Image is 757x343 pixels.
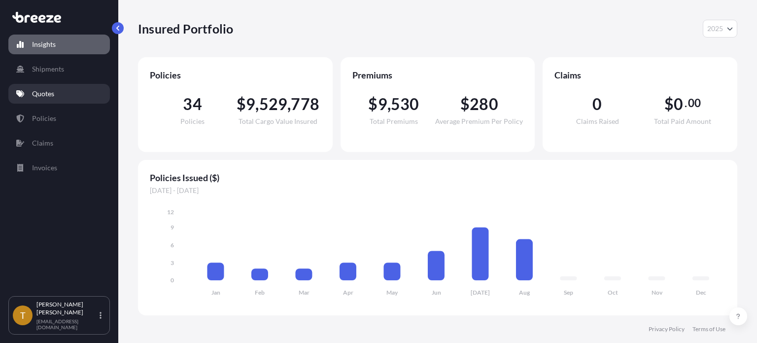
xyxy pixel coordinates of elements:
[688,99,701,107] span: 00
[183,96,202,112] span: 34
[32,39,56,49] p: Insights
[32,64,64,74] p: Shipments
[36,318,98,330] p: [EMAIL_ADDRESS][DOMAIN_NAME]
[259,96,288,112] span: 529
[387,96,391,112] span: ,
[8,59,110,79] a: Shipments
[167,208,174,216] tspan: 12
[471,289,490,296] tspan: [DATE]
[519,289,530,296] tspan: Aug
[707,24,723,34] span: 2025
[291,96,319,112] span: 778
[370,118,418,125] span: Total Premiums
[237,96,246,112] span: $
[378,96,387,112] span: 9
[386,289,398,296] tspan: May
[664,96,674,112] span: $
[32,163,57,173] p: Invoices
[652,289,663,296] tspan: Nov
[255,96,259,112] span: ,
[460,96,470,112] span: $
[8,84,110,104] a: Quotes
[608,289,618,296] tspan: Oct
[287,96,291,112] span: ,
[470,96,498,112] span: 280
[246,96,255,112] span: 9
[674,96,683,112] span: 0
[576,118,619,125] span: Claims Raised
[32,114,56,123] p: Policies
[171,224,174,231] tspan: 9
[564,289,573,296] tspan: Sep
[180,118,205,125] span: Policies
[592,96,602,112] span: 0
[703,20,737,38] button: Year Selector
[432,289,441,296] tspan: Jun
[171,241,174,249] tspan: 6
[255,289,265,296] tspan: Feb
[685,99,687,107] span: .
[343,289,353,296] tspan: Apr
[36,301,98,316] p: [PERSON_NAME] [PERSON_NAME]
[368,96,378,112] span: $
[8,109,110,128] a: Policies
[8,158,110,178] a: Invoices
[32,138,53,148] p: Claims
[8,35,110,54] a: Insights
[554,69,725,81] span: Claims
[211,289,220,296] tspan: Jan
[435,118,523,125] span: Average Premium Per Policy
[32,89,54,99] p: Quotes
[8,133,110,153] a: Claims
[171,259,174,267] tspan: 3
[696,289,706,296] tspan: Dec
[138,21,233,37] p: Insured Portfolio
[150,172,725,184] span: Policies Issued ($)
[171,276,174,284] tspan: 0
[692,325,725,333] a: Terms of Use
[649,325,685,333] a: Privacy Policy
[299,289,310,296] tspan: Mar
[391,96,419,112] span: 530
[352,69,523,81] span: Premiums
[150,69,321,81] span: Policies
[150,186,725,195] span: [DATE] - [DATE]
[20,310,26,320] span: T
[654,118,711,125] span: Total Paid Amount
[239,118,317,125] span: Total Cargo Value Insured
